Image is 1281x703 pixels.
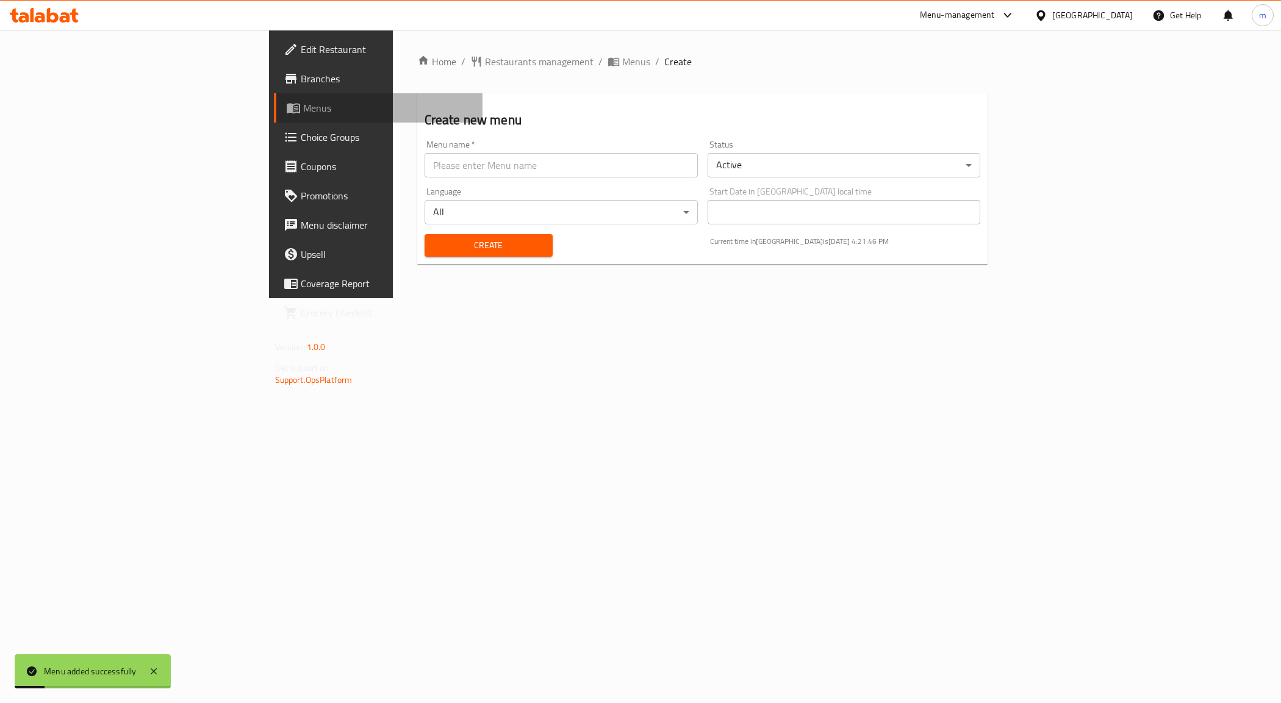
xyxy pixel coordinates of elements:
[303,101,473,115] span: Menus
[664,54,692,69] span: Create
[417,54,988,69] nav: breadcrumb
[307,339,326,355] span: 1.0.0
[274,35,483,64] a: Edit Restaurant
[274,64,483,93] a: Branches
[708,153,981,177] div: Active
[622,54,650,69] span: Menus
[470,54,594,69] a: Restaurants management
[275,339,305,355] span: Version:
[274,240,483,269] a: Upsell
[301,276,473,291] span: Coverage Report
[608,54,650,69] a: Menus
[301,188,473,203] span: Promotions
[301,247,473,262] span: Upsell
[301,130,473,145] span: Choice Groups
[301,305,473,320] span: Grocery Checklist
[274,93,483,123] a: Menus
[425,200,698,224] div: All
[274,210,483,240] a: Menu disclaimer
[274,152,483,181] a: Coupons
[274,298,483,327] a: Grocery Checklist
[301,42,473,57] span: Edit Restaurant
[1259,9,1266,22] span: m
[655,54,659,69] li: /
[301,218,473,232] span: Menu disclaimer
[274,269,483,298] a: Coverage Report
[275,372,353,388] a: Support.OpsPlatform
[425,153,698,177] input: Please enter Menu name
[425,111,981,129] h2: Create new menu
[425,234,553,257] button: Create
[274,181,483,210] a: Promotions
[1052,9,1133,22] div: [GEOGRAPHIC_DATA]
[301,159,473,174] span: Coupons
[485,54,594,69] span: Restaurants management
[275,360,331,376] span: Get support on:
[44,665,137,678] div: Menu added successfully
[274,123,483,152] a: Choice Groups
[710,236,981,247] p: Current time in [GEOGRAPHIC_DATA] is [DATE] 4:21:46 PM
[598,54,603,69] li: /
[434,238,543,253] span: Create
[301,71,473,86] span: Branches
[920,8,995,23] div: Menu-management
